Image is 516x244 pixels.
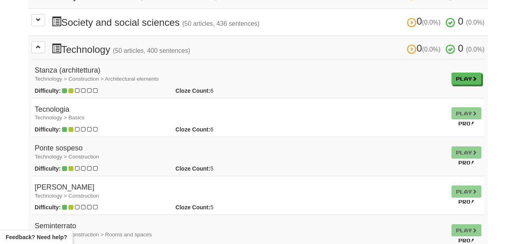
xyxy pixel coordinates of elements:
[52,16,485,28] h3: Society and social sciences
[175,204,210,211] strong: Cloze Count:
[458,238,474,243] small: Pro!
[52,43,485,55] h3: Technology
[35,67,445,83] h4: Stanza (architettura)
[35,193,99,199] small: Technology > Construction
[466,19,485,26] small: (0.0%)
[407,16,443,27] span: 0
[175,88,210,94] strong: Cloze Count:
[182,20,260,27] small: (50 articles, 436 sentences)
[35,204,61,211] strong: Difficulty:
[451,73,481,85] a: Play
[407,43,443,54] span: 0
[35,115,84,121] small: Technology > Basics
[169,87,275,95] div: 6
[6,233,67,241] span: Open feedback widget
[422,46,441,53] small: (0.0%)
[35,106,445,122] h4: Tecnologia
[458,43,463,54] span: 0
[35,222,445,238] h4: Seminterrato
[175,126,210,133] strong: Cloze Count:
[458,199,474,204] small: Pro!
[458,16,463,27] span: 0
[35,76,159,82] small: Technology > Construction > Architectural elements
[466,46,485,53] small: (0.0%)
[35,165,61,172] strong: Difficulty:
[113,47,190,54] small: (50 articles, 400 sentences)
[458,121,474,126] small: Pro!
[35,126,61,133] strong: Difficulty:
[169,125,275,133] div: 6
[35,184,445,200] h4: [PERSON_NAME]
[458,160,474,165] small: Pro!
[35,88,61,94] strong: Difficulty:
[35,154,99,160] small: Technology > Construction
[35,144,445,161] h4: Ponte sospeso
[169,165,275,173] div: 5
[35,231,152,238] small: Technology > Construction > Rooms and spaces
[422,19,441,26] small: (0.0%)
[169,203,275,211] div: 5
[175,165,210,172] strong: Cloze Count:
